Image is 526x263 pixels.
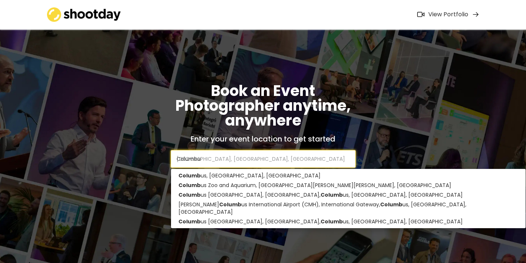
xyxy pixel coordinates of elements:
strong: Columb [321,191,343,199]
p: us [GEOGRAPHIC_DATA], [GEOGRAPHIC_DATA], us, [GEOGRAPHIC_DATA], [GEOGRAPHIC_DATA] [171,217,526,226]
h2: Enter your event location to get started [191,135,335,143]
strong: Columb [178,191,201,199]
strong: Columb [219,201,241,208]
strong: Columb [178,172,201,179]
strong: Columb [321,218,343,225]
h1: Book an Event Photographer anytime, anywhere [171,83,356,128]
img: Icon%20feather-video%402x.png [417,12,425,17]
input: Enter city or location [171,150,356,168]
p: [PERSON_NAME] us International Airport (CMH), International Gateway, us, [GEOGRAPHIC_DATA], [GEOG... [171,200,526,217]
strong: Columb [380,201,402,208]
p: us, [GEOGRAPHIC_DATA], [GEOGRAPHIC_DATA] [171,171,526,180]
strong: Columb [178,218,201,225]
div: View Portfolio [428,11,468,19]
p: us Zoo and Aquarium, [GEOGRAPHIC_DATA][PERSON_NAME][PERSON_NAME], [GEOGRAPHIC_DATA] [171,180,526,190]
img: shootday_logo.png [47,7,121,22]
p: us [GEOGRAPHIC_DATA], [GEOGRAPHIC_DATA], us, [GEOGRAPHIC_DATA], [GEOGRAPHIC_DATA] [171,190,526,200]
strong: Columb [178,182,201,189]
